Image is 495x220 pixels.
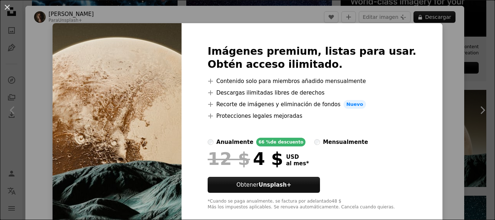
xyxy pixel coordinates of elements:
strong: Unsplash+ [259,182,291,188]
div: *Cuando se paga anualmente, se factura por adelantado 48 $ Más los impuestos aplicables. Se renue... [208,199,416,210]
input: mensualmente [314,139,320,145]
input: anualmente66 %de descuento [208,139,213,145]
span: 12 $ [208,149,250,168]
span: USD [286,154,309,160]
div: anualmente [216,138,253,146]
div: 4 $ [208,149,283,168]
li: Descargas ilimitadas libres de derechos [208,88,416,97]
li: Recorte de imágenes y eliminación de fondos [208,100,416,109]
li: Contenido solo para miembros añadido mensualmente [208,77,416,86]
li: Protecciones legales mejoradas [208,112,416,120]
div: mensualmente [323,138,368,146]
div: 66 % de descuento [256,138,305,146]
span: al mes * [286,160,309,167]
span: Nuevo [344,100,366,109]
h2: Imágenes premium, listas para usar. Obtén acceso ilimitado. [208,45,416,71]
button: ObtenerUnsplash+ [208,177,320,193]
